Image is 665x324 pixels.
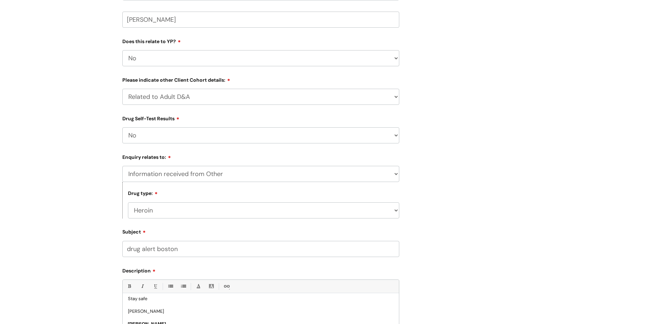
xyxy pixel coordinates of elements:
a: Link [222,282,231,291]
a: • Unordered List (Ctrl-Shift-7) [166,282,175,291]
p: Stay safe [128,296,394,302]
a: Underline(Ctrl-U) [151,282,160,291]
input: Your Name [122,12,399,28]
a: Italic (Ctrl-I) [138,282,147,291]
p: [PERSON_NAME] [128,308,394,315]
label: Please indicate other Client Cohort details: [122,75,399,83]
a: Bold (Ctrl-B) [125,282,134,291]
label: Drug Self-Test Results [122,113,399,122]
a: Back Color [207,282,216,291]
label: Enquiry relates to: [122,152,399,160]
label: Description [122,265,399,274]
a: Font Color [194,282,203,291]
a: 1. Ordered List (Ctrl-Shift-8) [179,282,188,291]
label: Subject [122,227,399,235]
label: Does this relate to YP? [122,36,399,45]
label: Drug type: [128,189,158,196]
